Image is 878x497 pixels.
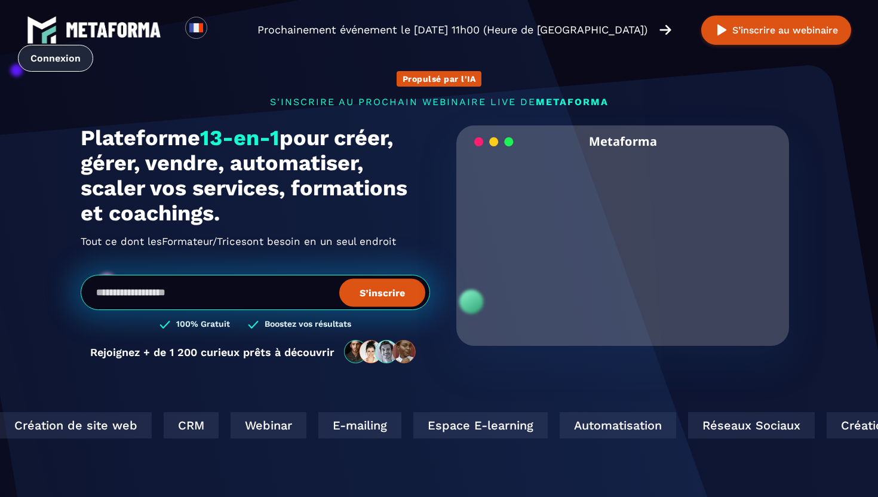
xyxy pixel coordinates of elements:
[152,412,207,438] div: CRM
[701,16,851,45] button: S’inscrire au webinaire
[217,23,226,37] input: Search for option
[18,45,93,72] a: Connexion
[248,319,259,330] img: checked
[714,23,729,38] img: play
[265,319,351,330] h3: Boostez vos résultats
[465,157,780,314] video: Your browser does not support the video tag.
[340,339,420,364] img: community-people
[676,412,803,438] div: Réseaux Sociaux
[548,412,664,438] div: Automatisation
[81,96,797,108] p: s'inscrire au prochain webinaire live de
[189,20,204,35] img: fr
[401,412,536,438] div: Espace E-learning
[66,22,161,38] img: logo
[159,319,170,330] img: checked
[162,232,247,251] span: Formateur/Trices
[207,17,237,43] div: Search for option
[339,278,425,306] button: S’inscrire
[257,22,647,38] p: Prochainement événement le [DATE] 11h00 (Heure de [GEOGRAPHIC_DATA])
[27,15,57,45] img: logo
[81,232,430,251] h2: Tout ce dont les ont besoin en un seul endroit
[176,319,230,330] h3: 100% Gratuit
[81,125,430,226] h1: Plateforme pour créer, gérer, vendre, automatiser, scaler vos services, formations et coachings.
[90,346,334,358] p: Rejoignez + de 1 200 curieux prêts à découvrir
[659,23,671,36] img: arrow-right
[589,125,657,157] h2: Metaforma
[306,412,389,438] div: E-mailing
[200,125,280,151] span: 13-en-1
[536,96,609,108] span: METAFORMA
[219,412,294,438] div: Webinar
[474,136,514,148] img: loading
